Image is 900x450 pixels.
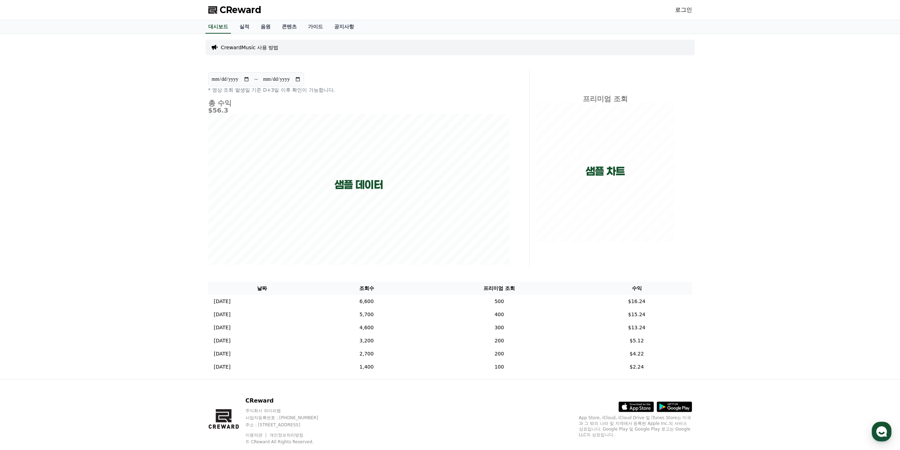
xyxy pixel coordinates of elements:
[316,347,417,360] td: 2,700
[417,321,581,334] td: 300
[582,295,692,308] td: $16.24
[316,334,417,347] td: 3,200
[316,282,417,295] th: 조회수
[316,295,417,308] td: 6,600
[234,20,255,34] a: 실적
[675,6,692,14] a: 로그인
[65,235,73,241] span: 대화
[255,20,276,34] a: 음원
[220,4,261,16] span: CReward
[91,224,136,242] a: 설정
[329,20,360,34] a: 공지사항
[214,350,231,358] p: [DATE]
[535,95,675,103] h4: 프리미엄 조회
[582,334,692,347] td: $5.12
[245,433,268,438] a: 이용약관
[208,4,261,16] a: CReward
[2,224,47,242] a: 홈
[208,99,510,107] h4: 총 수익
[208,107,510,114] h5: $56.3
[302,20,329,34] a: 가이드
[208,86,510,93] p: * 영상 조회 발생일 기준 D+3일 이후 확인이 가능합니다.
[254,75,259,84] p: ~
[208,282,317,295] th: 날짜
[417,295,581,308] td: 500
[316,308,417,321] td: 5,700
[417,334,581,347] td: 200
[579,415,692,438] p: App Store, iCloud, iCloud Drive 및 iTunes Store는 미국과 그 밖의 나라 및 지역에서 등록된 Apple Inc.의 서비스 상표입니다. Goo...
[245,408,332,414] p: 주식회사 와이피랩
[276,20,302,34] a: 콘텐츠
[214,324,231,331] p: [DATE]
[221,44,279,51] a: CrewardMusic 사용 방법
[582,308,692,321] td: $15.24
[214,337,231,344] p: [DATE]
[245,439,332,445] p: © CReward All Rights Reserved.
[316,321,417,334] td: 4,600
[316,360,417,374] td: 1,400
[214,311,231,318] p: [DATE]
[245,415,332,421] p: 사업자등록번호 : [PHONE_NUMBER]
[109,235,118,241] span: 설정
[417,360,581,374] td: 100
[335,178,383,191] p: 샘플 데이터
[245,397,332,405] p: CReward
[586,165,625,178] p: 샘플 차트
[205,20,231,34] a: 대시보드
[269,433,303,438] a: 개인정보처리방침
[22,235,27,241] span: 홈
[47,224,91,242] a: 대화
[417,308,581,321] td: 400
[214,298,231,305] p: [DATE]
[245,422,332,428] p: 주소 : [STREET_ADDRESS]
[582,347,692,360] td: $4.22
[214,363,231,371] p: [DATE]
[417,282,581,295] th: 프리미엄 조회
[582,360,692,374] td: $2.24
[582,282,692,295] th: 수익
[417,347,581,360] td: 200
[582,321,692,334] td: $13.24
